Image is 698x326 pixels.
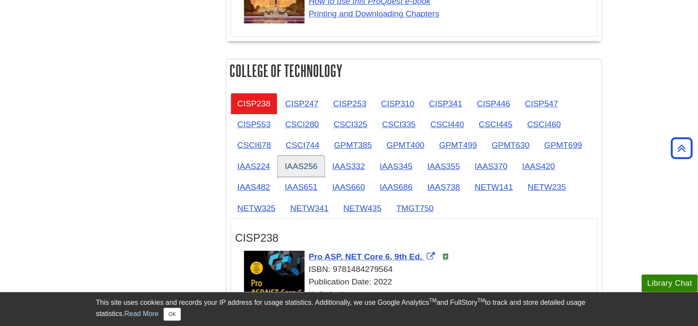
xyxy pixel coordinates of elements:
[244,276,593,288] div: Publication Date: 2022
[231,93,278,114] a: CISP238
[518,93,565,114] a: CISP547
[642,275,698,292] button: Library Chat
[309,9,440,18] a: Printing and Downloading Chapters
[278,93,325,114] a: CISP247
[373,176,420,198] a: IAAS686
[309,252,422,261] span: Pro ASP. NET Core 6, 9th Ed.
[226,59,602,82] h2: College of Technology
[468,176,520,198] a: NETW141
[429,297,437,304] sup: TM
[278,156,325,177] a: IAAS256
[244,263,593,276] div: ISBN: 9781484279564
[521,114,568,135] a: CSCI460
[244,288,593,313] div: Unlimited access
[478,297,485,304] sup: TM
[325,176,372,198] a: IAAS660
[279,134,326,156] a: CSCI744
[231,176,277,198] a: IAAS482
[468,156,515,177] a: IAAS370
[231,198,283,219] a: NETW325
[327,114,374,135] a: CSCI325
[283,198,336,219] a: NETW341
[337,198,389,219] a: NETW435
[521,176,573,198] a: NETW235
[327,134,379,156] a: GPMT385
[421,156,467,177] a: IAAS355
[472,114,520,135] a: CSCI445
[442,253,449,260] img: e-Book
[515,156,562,177] a: IAAS420
[470,93,517,114] a: CISP446
[389,198,441,219] a: TMGT750
[668,142,696,154] a: Back to Top
[164,308,180,321] button: Close
[380,134,431,156] a: GPMT400
[537,134,589,156] a: GPMT699
[374,93,421,114] a: CISP310
[278,176,325,198] a: IAAS651
[421,176,467,198] a: IAAS738
[124,310,158,317] a: Read More
[235,232,593,244] h3: CISP238
[278,114,326,135] a: CSCI280
[231,114,278,135] a: CISP553
[309,252,437,261] a: Link opens in new window
[325,156,372,177] a: IAAS332
[231,134,278,156] a: CSCI678
[326,93,373,114] a: CISP253
[422,93,470,114] a: CISP341
[96,297,602,321] div: This site uses cookies and records your IP address for usage statistics. Additionally, we use Goo...
[424,114,471,135] a: CSCI440
[375,114,423,135] a: CSCI335
[432,134,484,156] a: GPMT499
[485,134,537,156] a: GPMT630
[373,156,420,177] a: IAAS345
[231,156,277,177] a: IAAS224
